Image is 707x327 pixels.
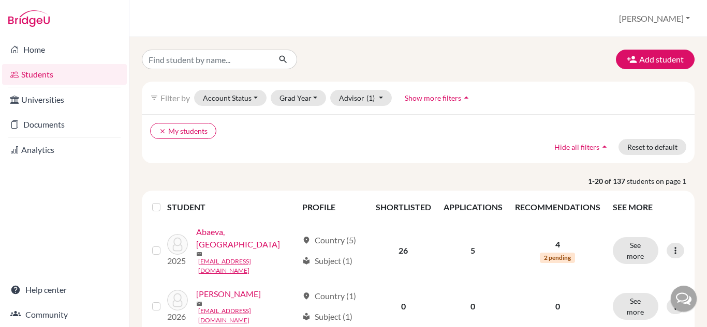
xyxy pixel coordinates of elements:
th: STUDENT [167,195,297,220]
a: Home [2,39,127,60]
th: PROFILE [296,195,369,220]
button: Account Status [194,90,267,106]
button: Reset to default [618,139,686,155]
div: Subject (1) [302,310,352,323]
i: arrow_drop_up [461,92,472,103]
th: SEE MORE [607,195,690,220]
button: Hide all filtersarrow_drop_up [546,139,618,155]
p: 2026 [167,310,188,323]
span: mail [196,301,202,307]
span: 2 pending [540,253,575,263]
td: 26 [370,220,437,282]
input: Find student by name... [142,50,270,69]
img: Bridge-U [8,10,50,27]
th: SHORTLISTED [370,195,437,220]
i: clear [159,128,166,135]
td: 5 [437,220,509,282]
span: local_library [302,257,311,265]
span: students on page 1 [627,176,695,186]
div: Country (5) [302,234,356,246]
a: Analytics [2,139,127,160]
span: local_library [302,313,311,321]
button: Grad Year [271,90,327,106]
a: Universities [2,89,127,110]
th: APPLICATIONS [437,195,509,220]
a: Abaeva, [GEOGRAPHIC_DATA] [196,226,298,251]
div: Country (1) [302,290,356,302]
span: mail [196,251,202,257]
th: RECOMMENDATIONS [509,195,607,220]
span: Filter by [160,93,190,103]
img: Abaeva, Azhara [167,234,188,255]
a: Documents [2,114,127,135]
button: [PERSON_NAME] [614,9,695,28]
i: filter_list [150,94,158,102]
a: Students [2,64,127,85]
a: [EMAIL_ADDRESS][DOMAIN_NAME] [198,306,298,325]
button: See more [613,237,658,264]
button: clearMy students [150,123,216,139]
a: [EMAIL_ADDRESS][DOMAIN_NAME] [198,257,298,275]
a: [PERSON_NAME] [196,288,261,300]
span: Show more filters [405,94,461,102]
p: 2025 [167,255,188,267]
i: arrow_drop_up [599,142,610,152]
button: Show more filtersarrow_drop_up [396,90,480,106]
span: Hide all filters [554,143,599,151]
span: location_on [302,292,311,300]
strong: 1-20 of 137 [588,176,627,186]
div: Subject (1) [302,255,352,267]
a: Help center [2,279,127,300]
span: location_on [302,236,311,244]
a: Community [2,304,127,325]
button: Advisor(1) [330,90,392,106]
button: See more [613,293,658,320]
p: 0 [515,300,600,313]
img: Abakirov, Alikhan [167,290,188,310]
p: 4 [515,238,600,251]
span: (1) [366,94,375,102]
button: Add student [616,50,695,69]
